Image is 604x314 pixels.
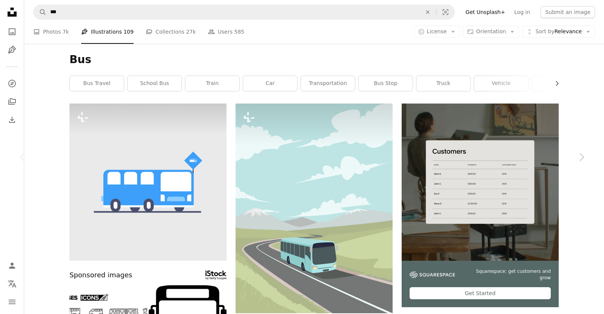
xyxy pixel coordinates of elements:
button: Menu [5,294,20,309]
a: travel [532,76,586,91]
form: Find visuals sitewide [33,5,455,20]
button: Sort byRelevance [522,26,595,38]
button: License [414,26,460,38]
h1: Bus [69,53,559,67]
span: Sort by [535,28,554,34]
a: Download History [5,112,20,127]
button: Orientation [463,26,519,38]
a: Photos 7k [33,20,69,44]
a: Squarespace: get customers and growGet Started [402,104,559,307]
a: Log in [510,6,535,18]
a: Explore [5,76,20,91]
button: Visual search [436,5,455,19]
a: school bus [128,76,182,91]
a: truck [416,76,470,91]
a: A bus driving down a road in the middle of a field [236,205,393,212]
a: Get Unsplash+ [461,6,510,18]
span: Squarespace: get customers and grow [464,268,551,281]
a: bus stop [359,76,413,91]
button: Language [5,276,20,291]
span: License [427,28,447,34]
button: Submit an image [541,6,595,18]
span: 585 [234,28,245,36]
a: Collections [5,94,20,109]
a: Collections 27k [146,20,196,44]
a: Next [559,121,604,193]
img: file-1747939376688-baf9a4a454ffimage [402,104,559,261]
a: car [243,76,297,91]
a: bus travel [70,76,124,91]
button: Clear [419,5,436,19]
a: vehicle [474,76,528,91]
a: transportation [301,76,355,91]
button: Search Unsplash [34,5,46,19]
a: Users 585 [208,20,244,44]
span: Sponsored images [69,270,132,281]
a: Log in / Sign up [5,258,20,273]
img: a blue bus driving down a street next to a blue arrow [69,104,226,261]
button: scroll list to the right [550,76,559,91]
span: Orientation [476,28,506,34]
a: train [185,76,239,91]
a: Photos [5,24,20,39]
a: Illustrations [5,42,20,57]
div: Get Started [410,287,551,299]
span: Relevance [535,28,582,36]
img: A bus driving down a road in the middle of a field [236,104,393,313]
img: file-1747939142011-51e5cc87e3c9 [410,271,455,278]
a: a blue bus driving down a street next to a blue arrow [69,178,226,185]
span: 7k [63,28,69,36]
span: 27k [186,28,196,36]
